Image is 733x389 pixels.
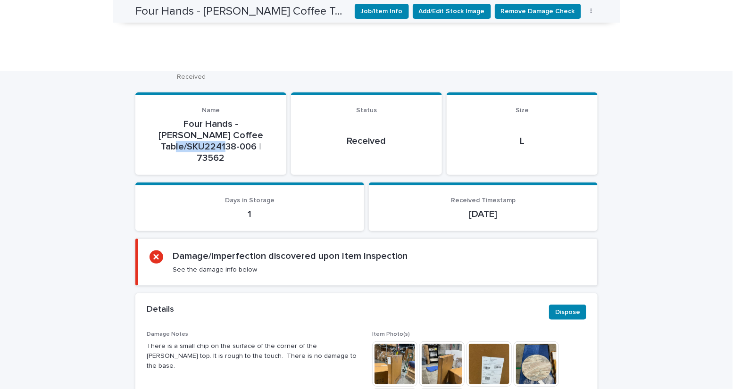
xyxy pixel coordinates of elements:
[372,331,410,337] span: Item Photo(s)
[361,7,403,16] span: Job/Item Info
[147,305,174,315] h2: Details
[516,107,529,114] span: Size
[356,107,377,114] span: Status
[173,265,257,274] p: See the damage info below
[147,341,361,371] p: There is a small chip on the surface of the corner of the [PERSON_NAME] top. It is rough to the t...
[173,250,408,262] h2: Damage/Imperfection discovered upon Item Inspection
[147,208,353,220] p: 1
[147,118,275,164] p: Four Hands - [PERSON_NAME] Coffee Table/SKU224138-006 | 73562
[458,135,586,147] p: L
[549,305,586,320] button: Dispose
[177,73,343,81] p: Received
[413,4,491,19] button: Add/Edit Stock Image
[225,197,275,204] span: Days in Storage
[555,307,580,317] span: Dispose
[202,107,220,114] span: Name
[451,197,516,204] span: Received Timestamp
[501,7,575,16] span: Remove Damage Check
[147,331,188,337] span: Damage Notes
[380,208,586,220] p: [DATE]
[495,4,581,19] button: Remove Damage Check
[419,7,485,16] span: Add/Edit Stock Image
[302,135,431,147] p: Received
[355,4,409,19] button: Job/Item Info
[135,5,347,18] h2: Four Hands - Corbett Coffee Table/SKU224138-006 | 73562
